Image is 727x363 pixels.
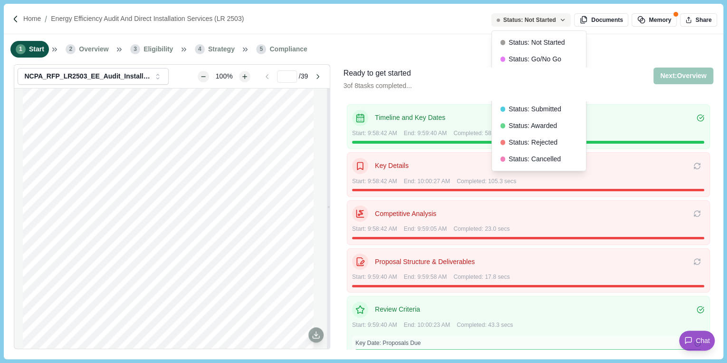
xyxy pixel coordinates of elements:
span: Issue Date: [88,300,120,308]
span: Completed: 43.3 secs [457,321,513,330]
span: submittal Deadline: [88,318,141,325]
p: Key Details [375,161,693,171]
span: Key Date: Proposals Due [355,339,421,348]
a: Energy Efficiency Audit and Direct Installation Services (LR 2503) [51,14,244,24]
span: Start: 9:58:42 AM [352,129,397,138]
span: Bid No. LR 2 [143,267,182,276]
span: Start [29,44,44,54]
span: 202 [190,300,201,308]
button: NCPA_RFP_LR2503_EE_Audit_Installation_Services_Final.pdf [18,68,169,85]
span: Northern [US_STATE] Power Agency [160,344,262,352]
span: Completed: 105.3 secs [457,177,516,186]
span: 6 [197,318,201,325]
p: Proposal Structure & Deliverables [375,257,693,267]
div: Ready to get started [344,68,412,79]
span: Contract Administrator: [75,335,138,343]
span: RFP [75,300,87,308]
span: 3 [130,44,140,54]
span: End: 9:59:40 AM [404,129,447,138]
span: End: 10:00:23 AM [404,321,450,330]
span: 3 [190,267,195,276]
span: Start: 9:58:42 AM [352,177,397,186]
button: Status: Go/No Go [495,51,583,68]
img: Forward slash icon [11,15,20,23]
span: End: 10:00:27 AM [404,177,450,186]
span: Compliance [269,44,307,54]
div: 100% [211,71,238,81]
span: Start: 9:58:42 AM [352,225,397,234]
span: Services [236,258,263,266]
span: Completed: 17.8 secs [453,273,509,282]
span: Proposals (RFP [160,226,224,237]
p: Timeline and Key Dates [375,113,697,123]
span: Request for [110,226,158,237]
button: Go to previous page [259,71,276,82]
span: 5 [182,267,187,276]
span: Completed: 23.0 secs [453,225,509,234]
span: [DATE] [160,318,181,325]
span: Strategy [208,44,235,54]
span: Chat [696,336,710,346]
span: Completed: 58.1 secs [453,129,509,138]
span: 5 [220,318,224,325]
span: 0 [186,267,191,276]
p: 3 of 8 tasks completed... [344,81,412,91]
span: , 202 [201,318,215,325]
div: grid [23,88,321,348]
button: Status: Cancelled [495,151,583,167]
span: Address: [75,344,99,352]
span: 5 [215,318,219,325]
span: 5 [201,300,205,308]
span: End: 9:59:05 AM [404,225,447,234]
p: Competitive Analysis [375,209,693,219]
button: Go to next page [310,71,326,82]
span: RFP [75,318,87,325]
span: 4 [195,44,205,54]
button: Status: Submitted [495,101,583,118]
span: Energy Efficiency Audit and Direct Install [93,258,219,266]
span: Eligibility [143,44,173,54]
button: Status: Awarded [495,118,583,134]
span: Start: 9:59:40 AM [352,321,397,330]
span: August [160,300,182,308]
span: Start: 9:59:40 AM [352,273,397,282]
span: 2 [66,44,76,54]
div: NCPA_RFP_LR2503_EE_Audit_Installation_Services_Final.pdf [24,72,150,80]
span: End: 9:59:58 AM [404,273,447,282]
button: Zoom out [198,71,209,82]
button: Chat [679,331,715,351]
span: 5 [183,300,187,308]
span: [PERSON_NAME] [160,335,215,343]
span: Title: [74,258,89,266]
button: Zoom in [239,71,250,82]
span: , [187,300,189,308]
span: ) [224,226,227,237]
span: 1 [16,44,26,54]
span: / 39 [299,71,308,81]
span: Overview [79,44,108,54]
a: Home [23,14,41,24]
img: Forward slash icon [41,15,51,23]
span: :00 p.m. PT [223,318,256,325]
span: ation [219,258,234,266]
button: Next:Overview [653,68,713,84]
span: 5 [256,44,266,54]
p: Review Criteria [375,304,697,314]
button: Status: Rejected [495,134,583,151]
